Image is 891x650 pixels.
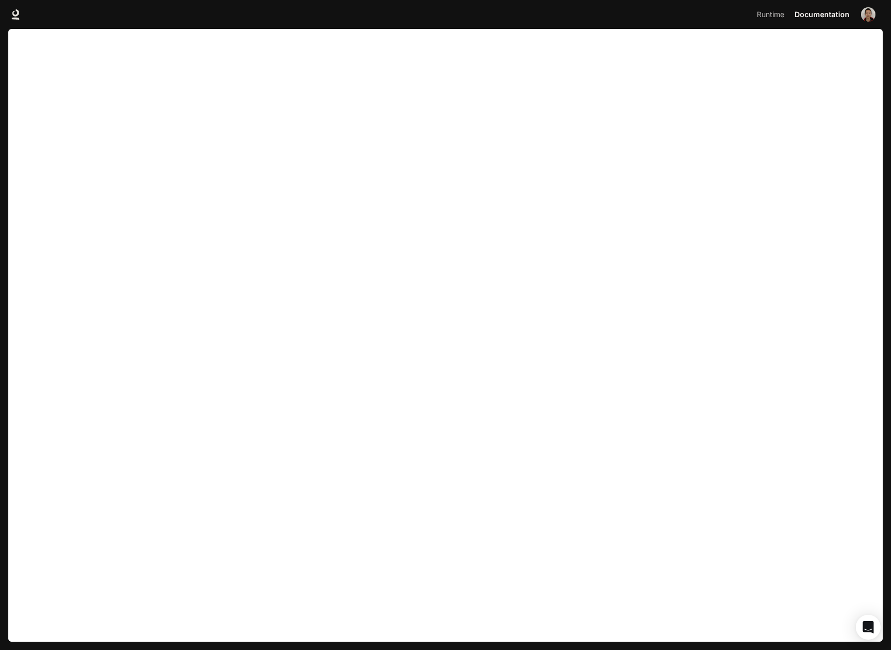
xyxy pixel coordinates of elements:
[752,4,789,25] a: Runtime
[856,615,881,640] div: Open Intercom Messenger
[791,4,854,25] a: Documentation
[8,29,883,650] iframe: Documentation
[861,7,875,22] img: User avatar
[795,8,850,21] span: Documentation
[858,4,879,25] button: User avatar
[757,8,784,21] span: Runtime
